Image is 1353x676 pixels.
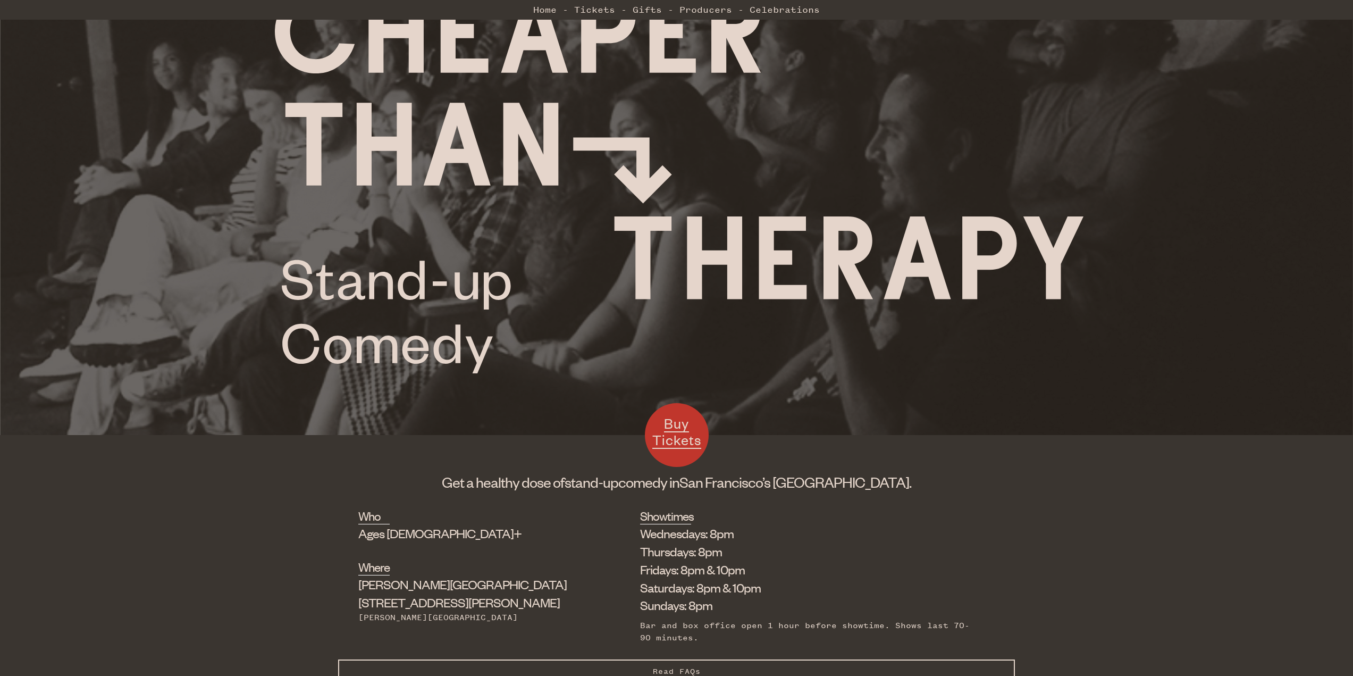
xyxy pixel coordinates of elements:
span: [PERSON_NAME][GEOGRAPHIC_DATA] [358,576,567,592]
div: [STREET_ADDRESS][PERSON_NAME] [358,575,567,612]
div: [PERSON_NAME][GEOGRAPHIC_DATA] [358,612,567,623]
span: Read FAQs [653,667,701,676]
h2: Showtimes [640,507,691,524]
span: stand-up [565,473,618,491]
a: Buy Tickets [645,403,709,467]
span: [GEOGRAPHIC_DATA]. [772,473,911,491]
h1: Get a healthy dose of comedy in [338,472,1015,491]
li: Sundays: 8pm [640,596,978,614]
li: Thursdays: 8pm [640,543,978,561]
li: Wednesdays: 8pm [640,524,978,543]
div: Bar and box office open 1 hour before showtime. Shows last 70-90 minutes. [640,620,978,644]
span: Buy Tickets [652,414,701,449]
div: Ages [DEMOGRAPHIC_DATA]+ [358,524,567,543]
li: Saturdays: 8pm & 10pm [640,579,978,597]
h2: Where [358,558,390,575]
h2: Who [358,507,390,524]
li: Fridays: 8pm & 10pm [640,561,978,579]
span: San Francisco’s [679,473,770,491]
